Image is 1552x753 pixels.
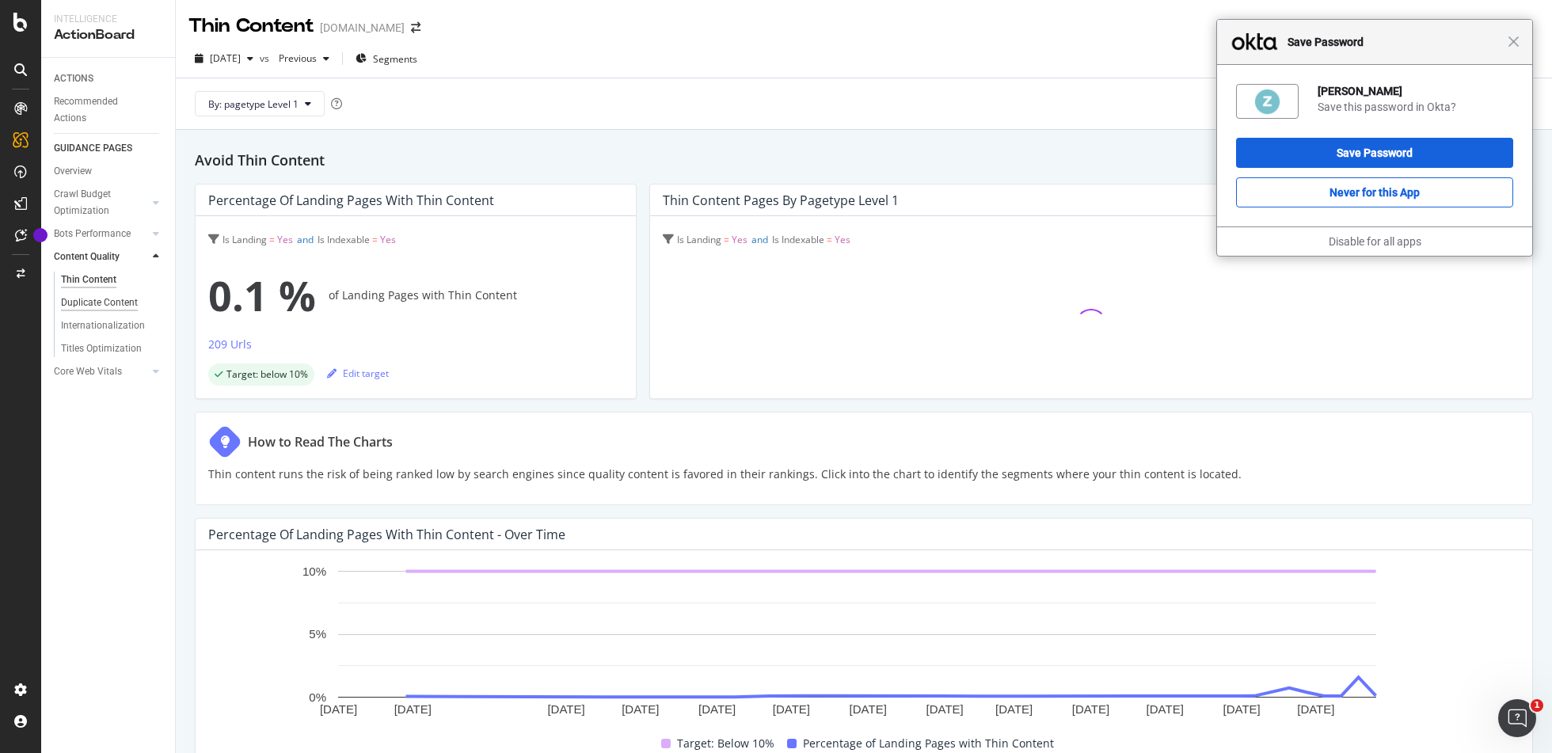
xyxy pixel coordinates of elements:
[226,370,308,379] span: Target: below 10%
[698,703,736,717] text: [DATE]
[318,233,370,246] span: Is Indexable
[373,52,417,66] span: Segments
[61,318,164,334] a: Internationalization
[1072,703,1109,717] text: [DATE]
[61,318,145,334] div: Internationalization
[677,233,721,246] span: Is Landing
[272,51,317,65] span: Previous
[751,233,768,246] span: and
[61,295,164,311] a: Duplicate Content
[1498,699,1536,737] iframe: Intercom live chat
[272,46,336,71] button: Previous
[1318,84,1513,98] div: [PERSON_NAME]
[269,233,275,246] span: =
[61,340,164,357] a: Titles Optimization
[327,360,389,386] button: Edit target
[188,13,314,40] div: Thin Content
[54,249,148,265] a: Content Quality
[677,734,774,753] span: Target: Below 10%
[208,527,565,542] div: Percentage of Landing Pages with Thin Content - Over Time
[622,703,659,717] text: [DATE]
[1531,699,1543,712] span: 1
[309,690,326,704] text: 0%
[732,233,747,246] span: Yes
[320,20,405,36] div: [DOMAIN_NAME]
[1147,703,1184,717] text: [DATE]
[61,295,138,311] div: Duplicate Content
[54,186,148,219] a: Crawl Budget Optimization
[54,163,92,180] div: Overview
[411,22,420,33] div: arrow-right-arrow-left
[188,46,260,71] button: [DATE]
[772,233,824,246] span: Is Indexable
[54,226,148,242] a: Bots Performance
[195,91,325,116] button: By: pagetype Level 1
[995,703,1033,717] text: [DATE]
[208,192,494,208] div: Percentage of Landing Pages with Thin Content
[208,97,299,111] span: By: pagetype Level 1
[320,703,357,717] text: [DATE]
[380,233,396,246] span: Yes
[208,363,314,386] div: success label
[195,149,1533,171] h2: Avoid Thin Content
[210,51,241,65] span: 2025 Aug. 8th
[208,264,316,327] span: 0.1 %
[1236,177,1513,207] button: Never for this App
[827,233,832,246] span: =
[1253,88,1281,116] img: NKxa0AAAAAZJREFUAwCT4wjCD4BiSQAAAABJRU5ErkJggg==
[54,93,164,127] a: Recommended Actions
[1280,32,1508,51] span: Save Password
[297,233,314,246] span: and
[61,340,142,357] div: Titles Optimization
[54,226,131,242] div: Bots Performance
[208,337,252,352] div: 209 Urls
[61,272,164,288] a: Thin Content
[208,264,623,327] div: of Landing Pages with Thin Content
[61,272,116,288] div: Thin Content
[54,13,162,26] div: Intelligence
[248,432,393,451] div: How to Read The Charts
[309,628,326,641] text: 5%
[54,186,137,219] div: Crawl Budget Optimization
[54,140,164,157] a: GUIDANCE PAGES
[663,192,899,208] div: Thin Content Pages by pagetype Level 1
[54,93,149,127] div: Recommended Actions
[1223,703,1260,717] text: [DATE]
[1297,703,1334,717] text: [DATE]
[302,565,326,578] text: 10%
[54,363,122,380] div: Core Web Vitals
[33,228,48,242] div: Tooltip anchor
[1508,36,1520,48] span: Close
[54,26,162,44] div: ActionBoard
[394,703,432,717] text: [DATE]
[260,51,272,65] span: vs
[277,233,293,246] span: Yes
[208,563,1506,721] svg: A chart.
[724,233,729,246] span: =
[349,46,424,71] button: Segments
[850,703,887,717] text: [DATE]
[223,233,267,246] span: Is Landing
[54,70,164,87] a: ACTIONS
[327,367,389,380] div: Edit target
[54,249,120,265] div: Content Quality
[54,163,164,180] a: Overview
[1318,100,1513,114] div: Save this password in Okta?
[208,335,252,360] button: 209 Urls
[926,703,963,717] text: [DATE]
[1236,138,1513,168] button: Save Password
[803,734,1054,753] span: Percentage of Landing Pages with Thin Content
[54,140,132,157] div: GUIDANCE PAGES
[773,703,810,717] text: [DATE]
[1329,235,1421,248] a: Disable for all apps
[208,465,1242,484] p: Thin content runs the risk of being ranked low by search engines since quality content is favored...
[547,703,584,717] text: [DATE]
[54,70,93,87] div: ACTIONS
[835,233,850,246] span: Yes
[372,233,378,246] span: =
[54,363,148,380] a: Core Web Vitals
